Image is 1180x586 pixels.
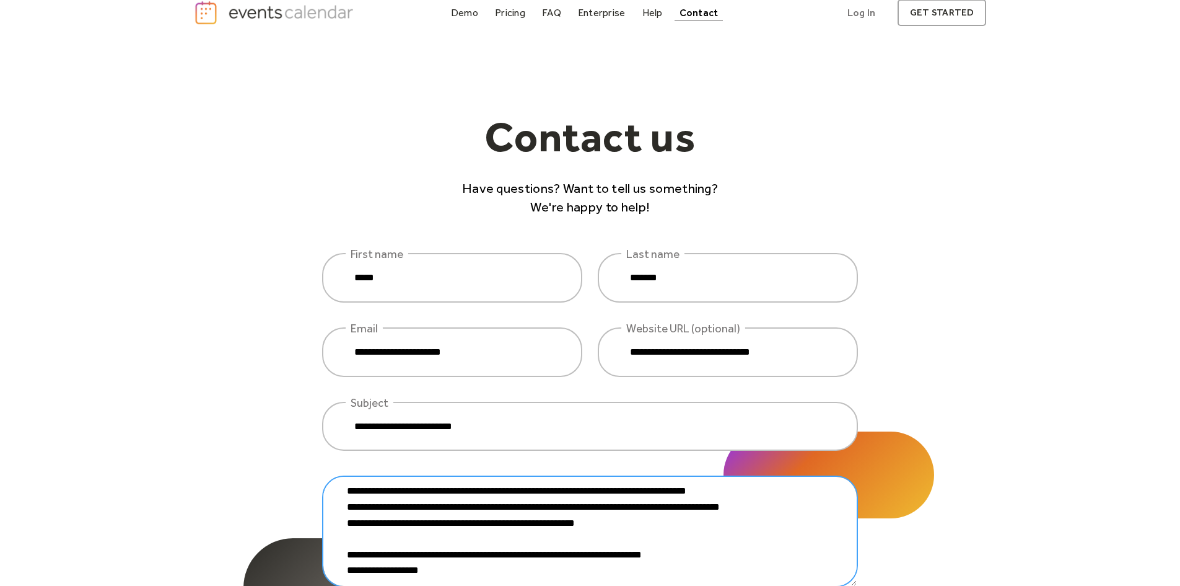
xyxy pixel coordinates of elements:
[446,4,483,21] a: Demo
[495,9,525,16] div: Pricing
[680,9,719,16] div: Contact
[675,4,723,21] a: Contact
[457,179,724,216] p: Have questions? Want to tell us something? We're happy to help!
[542,9,561,16] div: FAQ
[457,115,724,170] h1: Contact us
[451,9,478,16] div: Demo
[490,4,530,21] a: Pricing
[637,4,668,21] a: Help
[537,4,566,21] a: FAQ
[573,4,630,21] a: Enterprise
[642,9,663,16] div: Help
[578,9,625,16] div: Enterprise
